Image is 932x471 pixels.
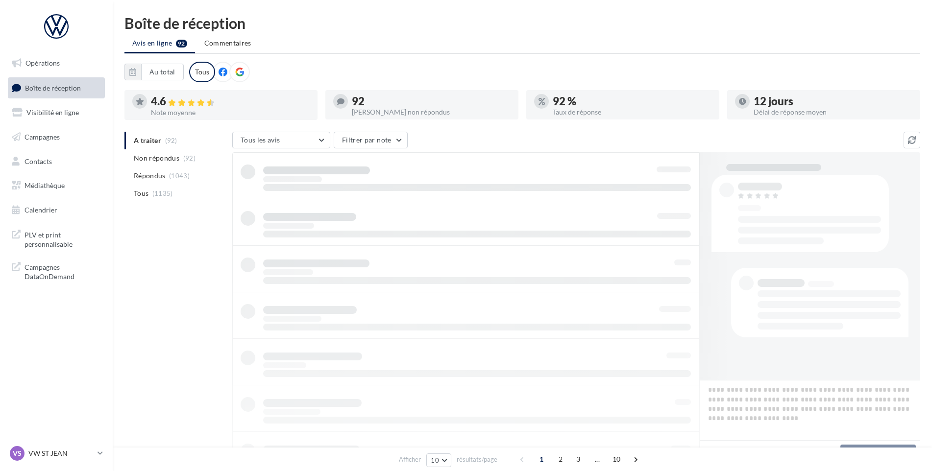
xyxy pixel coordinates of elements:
[134,171,166,181] span: Répondus
[553,109,711,116] div: Taux de réponse
[124,64,184,80] button: Au total
[152,189,173,197] span: (1135)
[399,455,421,464] span: Afficher
[25,206,57,214] span: Calendrier
[840,445,916,461] button: Poster ma réponse
[28,448,94,458] p: VW ST JEAN
[25,83,81,92] span: Boîte de réception
[570,451,586,467] span: 3
[6,127,107,147] a: Campagnes
[6,257,107,285] a: Campagnes DataOnDemand
[352,109,511,116] div: [PERSON_NAME] non répondus
[151,96,310,107] div: 4.6
[241,136,280,144] span: Tous les avis
[754,109,912,116] div: Délai de réponse moyen
[352,96,511,107] div: 92
[151,109,310,116] div: Note moyenne
[6,102,107,123] a: Visibilité en ligne
[25,181,65,189] span: Médiathèque
[6,151,107,172] a: Contacts
[6,53,107,73] a: Opérations
[183,154,196,162] span: (92)
[25,133,60,141] span: Campagnes
[589,451,605,467] span: ...
[26,108,79,117] span: Visibilité en ligne
[6,77,107,98] a: Boîte de réception
[431,456,439,464] span: 10
[134,153,179,163] span: Non répondus
[189,62,215,82] div: Tous
[334,132,408,148] button: Filtrer par note
[141,64,184,80] button: Au total
[534,451,549,467] span: 1
[25,228,101,249] span: PLV et print personnalisable
[124,16,920,30] div: Boîte de réception
[232,132,330,148] button: Tous les avis
[6,224,107,253] a: PLV et print personnalisable
[25,157,52,165] span: Contacts
[134,188,148,198] span: Tous
[204,39,251,47] span: Commentaires
[609,451,625,467] span: 10
[8,444,105,463] a: VS VW ST JEAN
[25,260,101,282] span: Campagnes DataOnDemand
[6,200,107,220] a: Calendrier
[169,172,190,180] span: (1043)
[553,451,568,467] span: 2
[457,455,497,464] span: résultats/page
[553,96,711,107] div: 92 %
[754,96,912,107] div: 12 jours
[426,453,451,467] button: 10
[6,175,107,196] a: Médiathèque
[13,448,22,458] span: VS
[25,59,60,67] span: Opérations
